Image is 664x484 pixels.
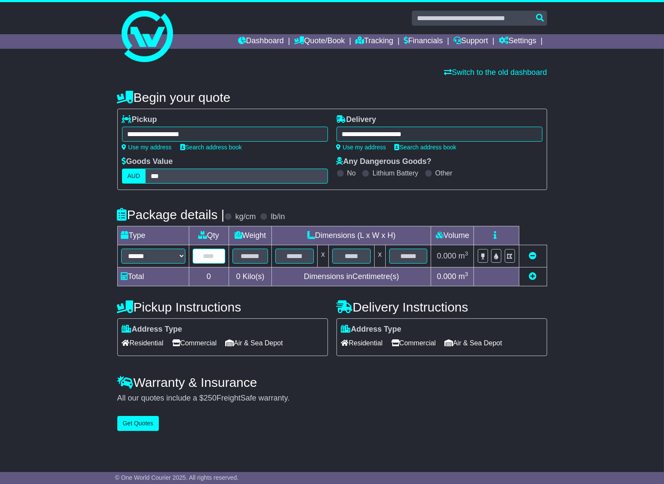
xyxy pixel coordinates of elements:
td: Kilo(s) [229,267,272,286]
label: Any Dangerous Goods? [336,157,432,166]
h4: Package details | [117,208,225,222]
a: Remove this item [529,252,537,260]
span: © One World Courier 2025. All rights reserved. [115,474,239,481]
label: kg/cm [235,212,256,222]
label: Pickup [122,115,157,125]
sup: 3 [465,250,468,257]
span: 250 [204,394,217,402]
label: Lithium Battery [372,169,418,177]
td: 0 [189,267,229,286]
label: No [347,169,356,177]
a: Tracking [355,34,393,49]
td: Dimensions in Centimetre(s) [272,267,431,286]
button: Get Quotes [117,416,159,431]
label: Address Type [122,325,182,334]
a: Financials [404,34,443,49]
a: Search address book [395,144,456,151]
td: Qty [189,226,229,245]
td: Weight [229,226,272,245]
label: Goods Value [122,157,173,166]
label: lb/in [271,212,285,222]
td: x [374,245,385,267]
label: Other [435,169,453,177]
td: Total [117,267,189,286]
span: Residential [122,336,164,350]
td: x [318,245,329,267]
td: Type [117,226,189,245]
a: Use my address [336,144,386,151]
span: Commercial [172,336,217,350]
span: Air & Sea Depot [225,336,283,350]
span: 0 [236,272,240,281]
sup: 3 [465,271,468,277]
span: Air & Sea Depot [444,336,502,350]
td: Volume [431,226,474,245]
h4: Delivery Instructions [336,300,547,314]
a: Dashboard [238,34,284,49]
span: 0.000 [437,252,456,260]
span: Residential [341,336,383,350]
h4: Warranty & Insurance [117,375,547,389]
a: Search address book [180,144,242,151]
div: All our quotes include a $ FreightSafe warranty. [117,394,547,403]
label: Delivery [336,115,376,125]
h4: Pickup Instructions [117,300,328,314]
label: Address Type [341,325,402,334]
a: Switch to the old dashboard [444,68,547,77]
h4: Begin your quote [117,90,547,104]
span: 0.000 [437,272,456,281]
label: AUD [122,169,146,184]
span: m [459,272,468,281]
td: Dimensions (L x W x H) [272,226,431,245]
a: Settings [499,34,536,49]
a: Quote/Book [294,34,345,49]
a: Use my address [122,144,172,151]
span: m [459,252,468,260]
span: Commercial [391,336,436,350]
a: Add new item [529,272,537,281]
a: Support [453,34,488,49]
